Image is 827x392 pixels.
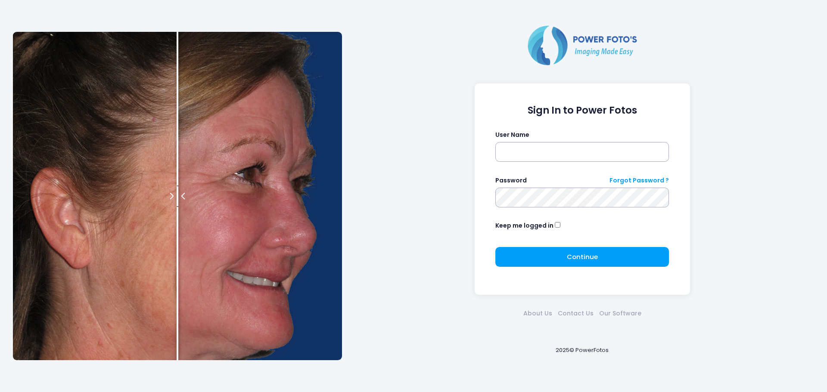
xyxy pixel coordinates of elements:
h1: Sign In to Power Fotos [495,105,669,116]
a: Our Software [596,309,644,318]
label: User Name [495,130,529,139]
a: Forgot Password ? [609,176,669,185]
label: Password [495,176,527,185]
label: Keep me logged in [495,221,553,230]
button: Continue [495,247,669,267]
div: 2025© PowerFotos [350,332,814,368]
a: Contact Us [555,309,596,318]
span: Continue [567,252,598,261]
img: Logo [524,24,640,67]
a: About Us [520,309,555,318]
